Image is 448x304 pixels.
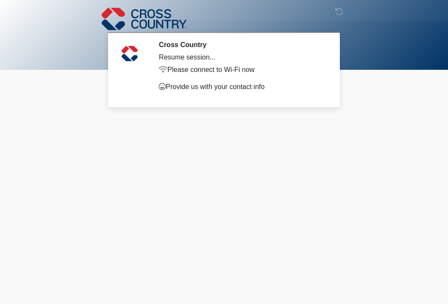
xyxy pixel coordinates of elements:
p: Provide us with your contact info [159,82,325,92]
p: Please connect to Wi-Fi now [159,65,325,75]
img: Agent Avatar [117,41,142,66]
img: Cross Country Logo [102,6,187,31]
h2: Cross Country [159,41,325,49]
div: Resume session... [159,52,325,63]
